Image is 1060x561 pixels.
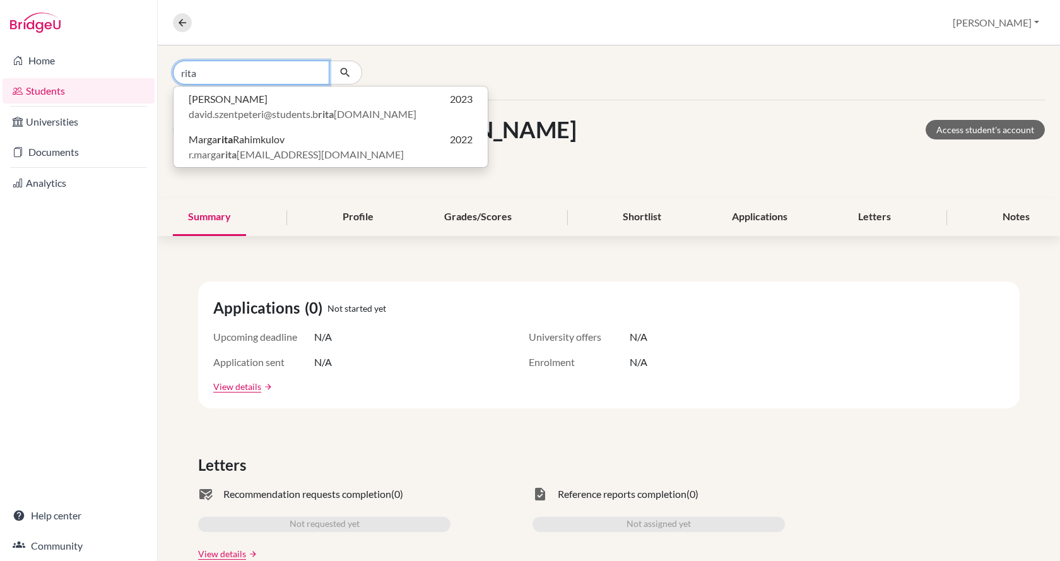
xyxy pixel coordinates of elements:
[3,78,155,103] a: Students
[3,48,155,73] a: Home
[450,92,473,107] span: 2023
[174,86,488,127] button: [PERSON_NAME]2023david.szentpeteri@students.brita[DOMAIN_NAME]
[189,147,404,162] span: r.marga [EMAIL_ADDRESS][DOMAIN_NAME]
[327,302,386,315] span: Not started yet
[947,11,1045,35] button: [PERSON_NAME]
[3,503,155,528] a: Help center
[174,127,488,167] button: MargaritaRahimkulov2022r.margarita[EMAIL_ADDRESS][DOMAIN_NAME]
[627,517,691,532] span: Not assigned yet
[189,107,416,122] span: david.szentpeteri@students.b [DOMAIN_NAME]
[314,329,332,345] span: N/A
[327,199,389,236] div: Profile
[630,355,647,370] span: N/A
[3,533,155,558] a: Community
[686,487,698,502] span: (0)
[290,517,360,532] span: Not requested yet
[533,487,548,502] span: task
[558,487,686,502] span: Reference reports completion
[450,132,473,147] span: 2022
[173,199,246,236] div: Summary
[213,380,261,393] a: View details
[213,355,314,370] span: Application sent
[305,297,327,319] span: (0)
[3,139,155,165] a: Documents
[318,108,334,120] b: rita
[987,199,1045,236] div: Notes
[3,170,155,196] a: Analytics
[221,148,237,160] b: rita
[529,329,630,345] span: University offers
[198,487,213,502] span: mark_email_read
[173,61,329,85] input: Find student by name...
[10,13,61,33] img: Bridge-U
[217,133,233,145] b: rita
[429,199,527,236] div: Grades/Scores
[213,297,305,319] span: Applications
[529,355,630,370] span: Enrolment
[198,454,251,476] span: Letters
[223,487,391,502] span: Recommendation requests completion
[261,382,273,391] a: arrow_forward
[189,132,285,147] span: Marga Rahimkulov
[717,199,803,236] div: Applications
[314,355,332,370] span: N/A
[189,92,268,107] span: [PERSON_NAME]
[926,120,1045,139] a: Access student's account
[608,199,676,236] div: Shortlist
[246,550,257,558] a: arrow_forward
[391,487,403,502] span: (0)
[198,547,246,560] a: View details
[843,199,906,236] div: Letters
[3,109,155,134] a: Universities
[213,329,314,345] span: Upcoming deadline
[630,329,647,345] span: N/A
